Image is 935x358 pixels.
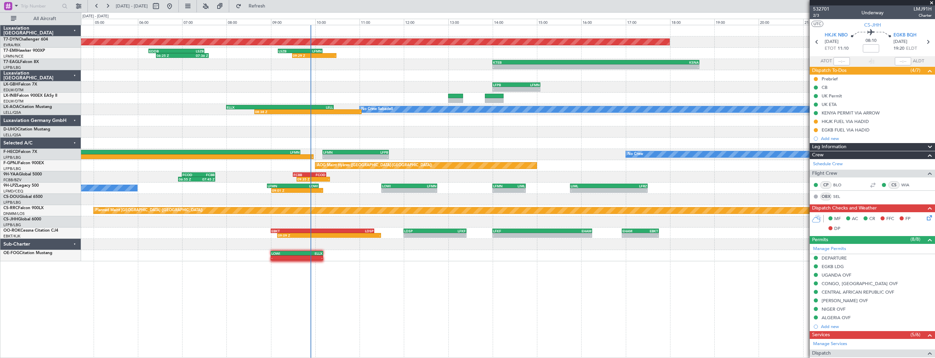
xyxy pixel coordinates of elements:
[3,195,43,199] a: CS-DOUGlobal 6500
[833,193,849,200] a: SEL
[3,229,20,233] span: OO-ROK
[714,19,759,25] div: 19:00
[493,184,509,188] div: LFMN
[822,93,842,99] div: UK Permit
[813,246,846,252] a: Manage Permits
[271,229,322,233] div: EBKT
[317,160,432,171] div: AOG Maint Hyères ([GEOGRAPHIC_DATA]-[GEOGRAPHIC_DATA])
[640,233,658,237] div: -
[243,4,271,9] span: Refresh
[3,37,19,42] span: T7-DYN
[3,88,23,93] a: EDLW/DTM
[323,155,356,159] div: -
[812,151,824,159] span: Crew
[493,188,509,192] div: -
[893,32,917,39] span: EGKB BQH
[3,99,23,104] a: EDLW/DTM
[571,188,609,192] div: -
[822,306,845,312] div: NIGER OVF
[3,217,18,221] span: CS-JHH
[803,19,847,25] div: 21:00
[182,19,226,25] div: 07:00
[293,53,314,58] div: 09:29 Z
[3,54,23,59] a: LFMN/NCE
[3,217,41,221] a: CS-JHHGlobal 6000
[628,149,643,159] div: No Crew
[813,13,829,18] span: 2/3
[3,150,18,154] span: F-HECD
[3,211,25,216] a: DNMM/LOS
[822,119,869,124] div: HKJK FUEL VIA HADID
[822,281,898,286] div: CONGO, [GEOGRAPHIC_DATA] OVF
[448,19,493,25] div: 13:00
[3,127,50,131] a: D-IJHOCitation Mustang
[3,94,17,98] span: LX-INB
[382,188,409,192] div: -
[812,170,837,177] span: Flight Crew
[3,43,20,48] a: EVRA/RIX
[866,37,876,44] span: 08:10
[360,19,404,25] div: 11:00
[183,173,199,177] div: FCOD
[3,161,44,165] a: F-GPNJFalcon 900EX
[3,234,20,239] a: EBKT/KJK
[822,76,838,82] div: Prebrief
[3,155,21,160] a: LFPB/LBG
[3,161,18,165] span: F-GPNJ
[227,105,280,109] div: ELLX
[834,216,841,222] span: MF
[910,67,920,74] span: (4/7)
[517,87,540,91] div: -
[297,251,322,255] div: ELLX
[914,13,932,18] span: Charter
[888,181,900,189] div: CS
[825,45,836,52] span: ETOT
[409,184,437,188] div: LFMN
[822,289,894,295] div: CENTRAL AFRICAN REPUBLIC OVF
[812,143,846,151] span: Leg Information
[825,32,848,39] span: HKJK NBO
[143,155,313,159] div: -
[820,181,831,189] div: CP
[820,193,831,200] div: OBX
[869,216,875,222] span: CR
[833,182,849,188] a: BLO
[404,229,435,233] div: LDSP
[3,65,21,70] a: LFPB/LBG
[435,229,466,233] div: LFKF
[622,233,640,237] div: -
[640,229,658,233] div: EBKT
[3,110,21,115] a: LELL/QSA
[21,1,60,11] input: Trip Number
[812,67,846,75] span: Dispatch To-Dos
[822,84,827,90] div: CB
[3,222,21,228] a: LFPB/LBG
[822,298,868,303] div: [PERSON_NAME] OVF
[3,127,17,131] span: D-IJHO
[271,256,297,260] div: -
[3,166,21,171] a: LFPB/LBG
[822,315,851,321] div: ALGERIA OVF
[821,58,832,65] span: ATOT
[537,19,581,25] div: 15:00
[493,60,596,64] div: KTEB
[268,184,293,188] div: LFMN
[893,45,904,52] span: 19:20
[821,324,932,329] div: Add new
[361,104,393,114] div: No Crew Sabadell
[822,255,847,261] div: DEPARTURE
[3,94,57,98] a: LX-INBFalcon 900EX EASy II
[509,184,525,188] div: LIML
[542,229,592,233] div: EHAM
[294,173,310,177] div: FCBB
[914,5,932,13] span: LMJ91H
[493,233,542,237] div: -
[670,19,714,25] div: 18:00
[910,236,920,243] span: (8/8)
[886,216,894,222] span: FFC
[3,82,18,87] span: LX-GBH
[822,127,870,133] div: EGKB FUEL VIA HADID
[493,19,537,25] div: 14:00
[825,38,839,45] span: [DATE]
[310,173,326,177] div: FCOD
